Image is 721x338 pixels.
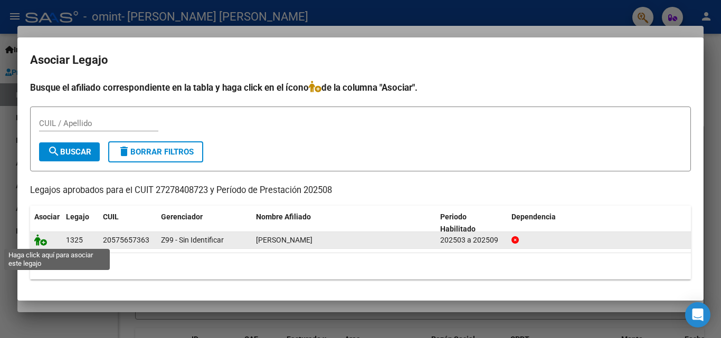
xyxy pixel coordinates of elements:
[118,145,130,158] mat-icon: delete
[108,141,203,162] button: Borrar Filtros
[66,236,83,244] span: 1325
[436,206,507,240] datatable-header-cell: Periodo Habilitado
[48,145,60,158] mat-icon: search
[48,147,91,157] span: Buscar
[62,206,99,240] datatable-header-cell: Legajo
[161,213,203,221] span: Gerenciador
[252,206,436,240] datatable-header-cell: Nombre Afiliado
[440,234,503,246] div: 202503 a 202509
[30,253,691,279] div: 1 registros
[440,213,476,233] span: Periodo Habilitado
[30,50,691,70] h2: Asociar Legajo
[30,184,691,197] p: Legajos aprobados para el CUIT 27278408723 y Período de Prestación 202508
[118,147,194,157] span: Borrar Filtros
[256,236,312,244] span: DOLIANI BAUTISTA
[685,302,710,327] div: Open Intercom Messenger
[34,213,60,221] span: Asociar
[30,206,62,240] datatable-header-cell: Asociar
[66,213,89,221] span: Legajo
[157,206,252,240] datatable-header-cell: Gerenciador
[256,213,311,221] span: Nombre Afiliado
[103,213,119,221] span: CUIL
[507,206,691,240] datatable-header-cell: Dependencia
[103,234,149,246] div: 20575657363
[39,142,100,161] button: Buscar
[99,206,157,240] datatable-header-cell: CUIL
[511,213,556,221] span: Dependencia
[161,236,224,244] span: Z99 - Sin Identificar
[30,81,691,94] h4: Busque el afiliado correspondiente en la tabla y haga click en el ícono de la columna "Asociar".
